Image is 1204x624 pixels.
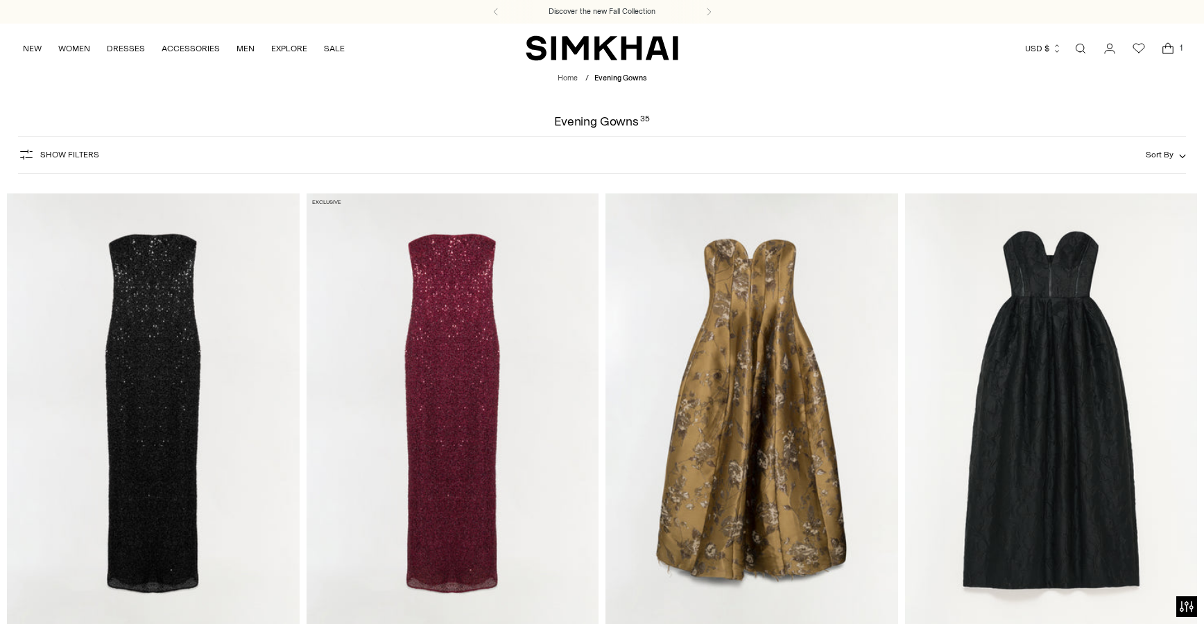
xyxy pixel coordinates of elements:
[107,33,145,64] a: DRESSES
[271,33,307,64] a: EXPLORE
[40,150,99,159] span: Show Filters
[23,33,42,64] a: NEW
[237,33,255,64] a: MEN
[18,144,99,166] button: Show Filters
[1146,147,1186,162] button: Sort By
[594,73,646,83] span: Evening Gowns
[585,73,589,85] div: /
[640,115,650,128] div: 35
[58,33,90,64] a: WOMEN
[549,6,655,17] a: Discover the new Fall Collection
[1067,35,1094,62] a: Open search modal
[526,35,678,62] a: SIMKHAI
[1025,33,1062,64] button: USD $
[324,33,345,64] a: SALE
[1146,150,1173,159] span: Sort By
[558,73,646,85] nav: breadcrumbs
[1125,35,1153,62] a: Wishlist
[162,33,220,64] a: ACCESSORIES
[558,73,578,83] a: Home
[554,115,650,128] h1: Evening Gowns
[1154,35,1182,62] a: Open cart modal
[1096,35,1124,62] a: Go to the account page
[1175,42,1187,54] span: 1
